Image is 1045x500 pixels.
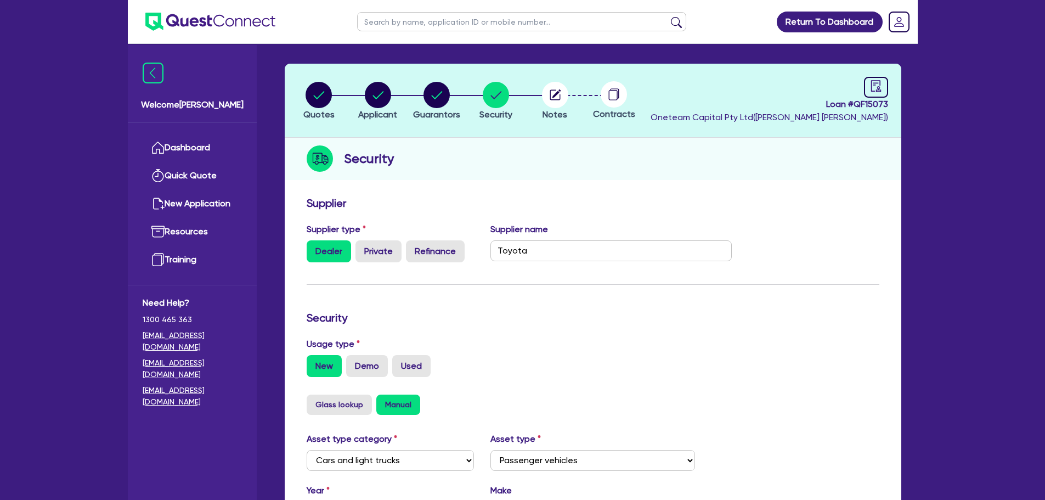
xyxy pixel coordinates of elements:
[141,98,244,111] span: Welcome [PERSON_NAME]
[413,109,460,120] span: Guarantors
[490,484,512,497] label: Make
[307,484,330,497] label: Year
[357,12,686,31] input: Search by name, application ID or mobile number...
[413,81,461,122] button: Guarantors
[358,109,397,120] span: Applicant
[151,225,165,238] img: resources
[143,63,163,83] img: icon-menu-close
[651,98,888,111] span: Loan # QF15073
[303,109,335,120] span: Quotes
[307,311,879,324] h3: Security
[376,395,420,415] button: Manual
[151,253,165,266] img: training
[543,109,567,120] span: Notes
[651,112,888,122] span: Oneteam Capital Pty Ltd ( [PERSON_NAME] [PERSON_NAME] )
[358,81,398,122] button: Applicant
[355,240,402,262] label: Private
[143,314,242,325] span: 1300 465 363
[143,385,242,408] a: [EMAIL_ADDRESS][DOMAIN_NAME]
[346,355,388,377] label: Demo
[864,77,888,98] a: audit
[143,134,242,162] a: Dashboard
[307,240,351,262] label: Dealer
[143,296,242,310] span: Need Help?
[143,190,242,218] a: New Application
[143,246,242,274] a: Training
[307,338,360,351] label: Usage type
[479,109,512,120] span: Security
[307,145,333,172] img: step-icon
[593,109,635,119] span: Contracts
[307,223,366,236] label: Supplier type
[479,81,513,122] button: Security
[151,197,165,210] img: new-application
[145,13,275,31] img: quest-connect-logo-blue
[143,162,242,190] a: Quick Quote
[870,80,882,92] span: audit
[392,355,431,377] label: Used
[151,169,165,182] img: quick-quote
[344,149,394,168] h2: Security
[307,395,372,415] button: Glass lookup
[143,357,242,380] a: [EMAIL_ADDRESS][DOMAIN_NAME]
[490,223,548,236] label: Supplier name
[777,12,883,32] a: Return To Dashboard
[143,330,242,353] a: [EMAIL_ADDRESS][DOMAIN_NAME]
[490,432,541,446] label: Asset type
[406,240,465,262] label: Refinance
[143,218,242,246] a: Resources
[307,432,397,446] label: Asset type category
[885,8,913,36] a: Dropdown toggle
[541,81,569,122] button: Notes
[303,81,335,122] button: Quotes
[307,196,879,210] h3: Supplier
[307,355,342,377] label: New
